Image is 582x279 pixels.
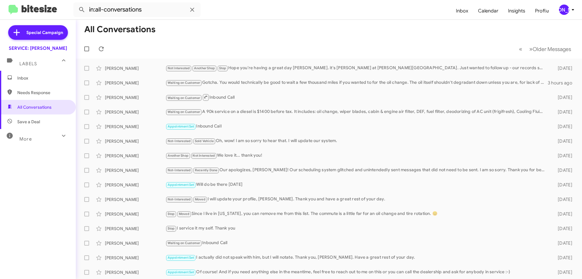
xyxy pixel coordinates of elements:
[559,5,569,15] div: [PERSON_NAME]
[84,25,156,34] h1: All Conversations
[548,269,577,275] div: [DATE]
[548,211,577,217] div: [DATE]
[548,124,577,130] div: [DATE]
[166,181,548,188] div: Will do be there [DATE]
[105,182,166,188] div: [PERSON_NAME]
[554,5,575,15] button: [PERSON_NAME]
[168,124,194,128] span: Appointment Set
[195,197,206,201] span: Moved
[194,66,215,70] span: Another Shop
[105,109,166,115] div: [PERSON_NAME]
[168,66,190,70] span: Not Interested
[515,43,526,55] button: Previous
[548,167,577,173] div: [DATE]
[105,138,166,144] div: [PERSON_NAME]
[530,2,554,20] a: Profile
[168,226,175,230] span: Stop
[548,94,577,100] div: [DATE]
[533,46,571,53] span: Older Messages
[166,94,548,101] div: Inbound Call
[166,240,548,247] div: Inbound Call
[166,65,548,72] div: Hope you're having a great day [PERSON_NAME]. it's [PERSON_NAME] at [PERSON_NAME][GEOGRAPHIC_DATA...
[548,226,577,232] div: [DATE]
[548,255,577,261] div: [DATE]
[548,65,577,71] div: [DATE]
[73,2,201,17] input: Search
[105,240,166,246] div: [PERSON_NAME]
[166,210,548,217] div: Since I live in [US_STATE], you can remove me from this list. The commute is a little far for an ...
[17,90,69,96] span: Needs Response
[195,139,214,143] span: Sold Vehicle
[166,225,548,232] div: I service it my self. Thank you
[519,45,522,53] span: «
[105,226,166,232] div: [PERSON_NAME]
[166,269,548,276] div: Of course! And if you need anything else in the meantime, feel free to reach out to me on this or...
[219,66,226,70] span: Stop
[516,43,575,55] nav: Page navigation example
[168,197,191,201] span: Not-Interested
[451,2,473,20] a: Inbox
[166,138,548,145] div: Oh, wow! I am so sorry to hear that. I will update our system.
[105,167,166,173] div: [PERSON_NAME]
[548,153,577,159] div: [DATE]
[168,96,200,100] span: Waiting on Customer
[168,241,200,245] span: Waiting on Customer
[166,254,548,261] div: I actually did not speak with him, but I will notate. Thank you, [PERSON_NAME]. Have a great rest...
[105,153,166,159] div: [PERSON_NAME]
[529,45,533,53] span: »
[105,124,166,130] div: [PERSON_NAME]
[526,43,575,55] button: Next
[168,212,175,216] span: Stop
[168,81,200,85] span: Waiting on Customer
[105,80,166,86] div: [PERSON_NAME]
[17,104,52,110] span: All Conversations
[166,167,548,174] div: Our apologizes, [PERSON_NAME]! Our scheduling system glitched and unintendedly sent messages that...
[166,196,548,203] div: I will update your profile, [PERSON_NAME]. Thank you and have a great rest of your day.
[168,256,194,260] span: Appointment Set
[548,138,577,144] div: [DATE]
[548,196,577,202] div: [DATE]
[105,65,166,71] div: [PERSON_NAME]
[168,110,200,114] span: Waiting on Customer
[168,168,191,172] span: Not-Interested
[473,2,503,20] a: Calendar
[548,182,577,188] div: [DATE]
[168,139,191,143] span: Not-Interested
[195,168,218,172] span: Recently Done
[9,45,67,51] div: SERVICE: [PERSON_NAME]
[8,25,68,40] a: Special Campaign
[166,123,548,130] div: Inbound Call
[26,29,63,36] span: Special Campaign
[19,61,37,66] span: Labels
[503,2,530,20] a: Insights
[192,154,215,158] span: Not Interested
[168,270,194,274] span: Appointment Set
[166,152,548,159] div: We love it... thank you!
[105,211,166,217] div: [PERSON_NAME]
[548,240,577,246] div: [DATE]
[105,269,166,275] div: [PERSON_NAME]
[17,75,69,81] span: Inbox
[168,154,189,158] span: Another Shop
[548,109,577,115] div: [DATE]
[179,212,189,216] span: Moved
[168,183,194,187] span: Appointment Set
[19,136,32,142] span: More
[105,196,166,202] div: [PERSON_NAME]
[17,119,40,125] span: Save a Deal
[166,108,548,115] div: A 90k service on a diesel is $1400 before tax. It includes: oil change, wiper blades, cabin & eng...
[105,94,166,100] div: [PERSON_NAME]
[166,79,548,86] div: Gotcha. You would technically be good to wait a few thousand miles if you wanted to for the oil c...
[548,80,577,86] div: 3 hours ago
[105,255,166,261] div: [PERSON_NAME]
